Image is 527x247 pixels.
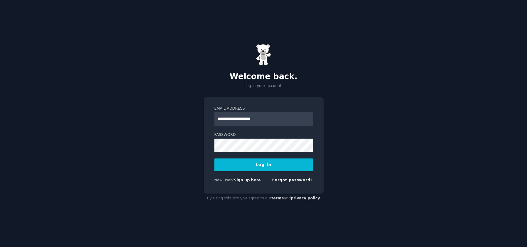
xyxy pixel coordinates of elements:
[214,106,313,111] label: Email Address
[271,196,284,200] a: terms
[234,178,261,182] a: Sign up here
[204,194,324,203] div: By using this site you agree to our and
[256,44,271,65] img: Gummy Bear
[204,83,324,89] p: Log in your account.
[291,196,320,200] a: privacy policy
[204,72,324,82] h2: Welcome back.
[214,178,234,182] span: New user?
[214,158,313,171] button: Log In
[272,178,313,182] a: Forgot password?
[214,132,313,138] label: Password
